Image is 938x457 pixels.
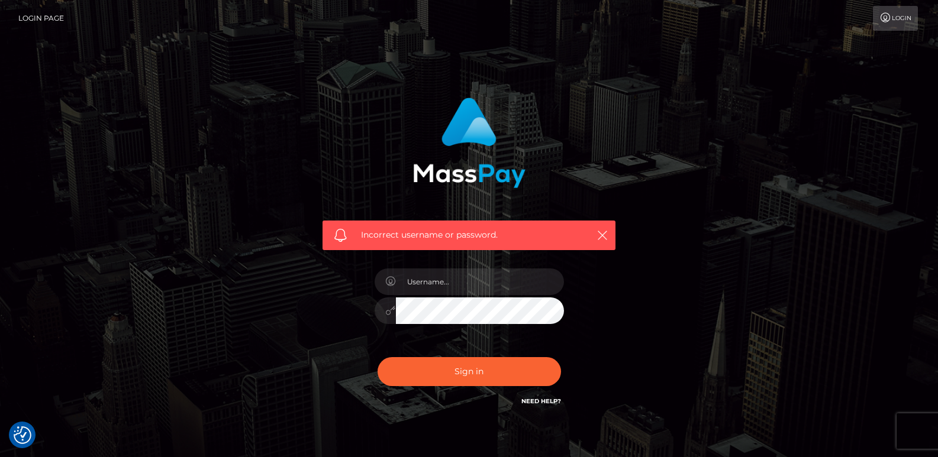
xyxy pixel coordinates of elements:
span: Incorrect username or password. [361,229,577,241]
input: Username... [396,268,564,295]
img: MassPay Login [413,98,526,188]
button: Consent Preferences [14,426,31,444]
a: Need Help? [521,397,561,405]
img: Revisit consent button [14,426,31,444]
a: Login Page [18,6,64,31]
button: Sign in [378,357,561,386]
a: Login [873,6,918,31]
